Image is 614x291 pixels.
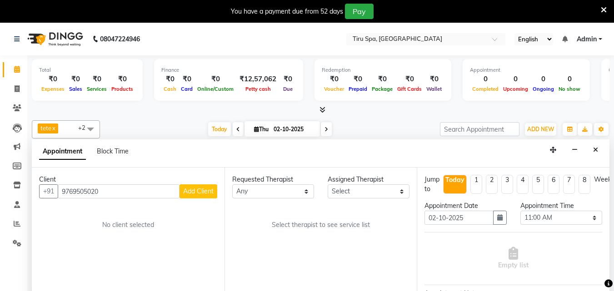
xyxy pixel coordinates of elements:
div: Appointment [470,66,583,74]
span: Expenses [39,86,67,92]
div: ₹0 [109,74,135,84]
span: Add Client [183,187,214,195]
span: tete [40,124,51,132]
li: 2 [486,175,498,194]
div: ₹0 [195,74,236,84]
li: 8 [579,175,590,194]
span: Due [281,86,295,92]
span: +2 [78,124,92,131]
div: Appointment Time [520,201,602,211]
span: No show [556,86,583,92]
span: Completed [470,86,501,92]
span: Package [369,86,395,92]
div: 0 [470,74,501,84]
input: Search Appointment [440,122,519,136]
input: Search by Name/Mobile/Email/Code [58,184,180,198]
div: Client [39,175,217,184]
button: ADD NEW [525,123,556,136]
b: 08047224946 [100,26,140,52]
span: Card [179,86,195,92]
span: Petty cash [243,86,273,92]
div: ₹0 [179,74,195,84]
span: Select therapist to see service list [272,220,370,230]
span: Appointment [39,143,86,160]
div: ₹0 [322,74,346,84]
span: Today [208,122,231,136]
li: 1 [470,175,482,194]
button: +91 [39,184,58,198]
div: Jump to [424,175,439,194]
button: Close [589,143,602,157]
span: Upcoming [501,86,530,92]
span: Products [109,86,135,92]
div: ₹0 [346,74,369,84]
div: No client selected [61,220,195,230]
div: 0 [501,74,530,84]
img: logo [23,26,85,52]
div: ₹0 [85,74,109,84]
div: Total [39,66,135,74]
div: ₹0 [369,74,395,84]
div: Redemption [322,66,444,74]
div: Requested Therapist [232,175,314,184]
div: Finance [161,66,296,74]
button: Pay [345,4,374,19]
input: 2025-10-02 [271,123,316,136]
li: 4 [517,175,529,194]
li: 7 [563,175,575,194]
span: Gift Cards [395,86,424,92]
div: ₹0 [39,74,67,84]
a: x [51,124,55,132]
div: You have a payment due from 52 days [231,7,343,16]
span: Empty list [498,247,529,270]
span: Admin [577,35,597,44]
span: Block Time [97,147,129,155]
span: Wallet [424,86,444,92]
div: ₹0 [424,74,444,84]
span: Thu [252,126,271,133]
button: Add Client [180,184,217,198]
div: Appointment Date [424,201,506,211]
span: Sales [67,86,85,92]
input: yyyy-mm-dd [424,211,493,225]
div: ₹0 [67,74,85,84]
span: Ongoing [530,86,556,92]
div: ₹0 [395,74,424,84]
span: Services [85,86,109,92]
span: Cash [161,86,179,92]
li: 6 [548,175,559,194]
div: 0 [556,74,583,84]
div: ₹0 [280,74,296,84]
div: Today [445,175,464,185]
span: ADD NEW [527,126,554,133]
span: Voucher [322,86,346,92]
li: 5 [532,175,544,194]
div: ₹12,57,062 [236,74,280,84]
div: Assigned Therapist [328,175,409,184]
div: 0 [530,74,556,84]
span: Online/Custom [195,86,236,92]
div: ₹0 [161,74,179,84]
li: 3 [501,175,513,194]
span: Prepaid [346,86,369,92]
